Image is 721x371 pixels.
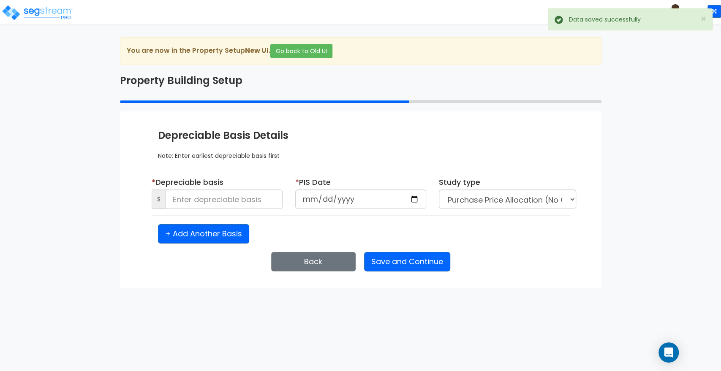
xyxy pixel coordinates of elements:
[166,190,283,209] input: Enter depreciable basis
[114,73,608,88] div: Property Building Setup
[295,177,331,188] label: PIS Date
[152,177,223,188] label: Depreciable basis
[701,13,706,25] span: ×
[668,4,683,19] img: avatar.png
[271,252,356,271] button: Back
[158,224,249,244] button: + Add Another Basis
[658,342,679,363] div: Open Intercom Messenger
[158,128,563,143] div: Depreciable Basis Details
[120,37,601,65] div: You are now in the Property Setup .
[1,4,73,21] img: logo_pro_r.png
[364,252,450,271] button: Save and Continue
[701,14,706,23] button: Close
[152,190,166,209] span: $
[569,15,692,24] span: Data saved successfully
[439,177,480,188] label: Study type
[158,143,563,160] div: Note: Enter earliest depreciable basis first
[270,44,332,58] button: Go back to Old UI
[295,190,426,209] input: Select date
[245,46,269,55] strong: New UI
